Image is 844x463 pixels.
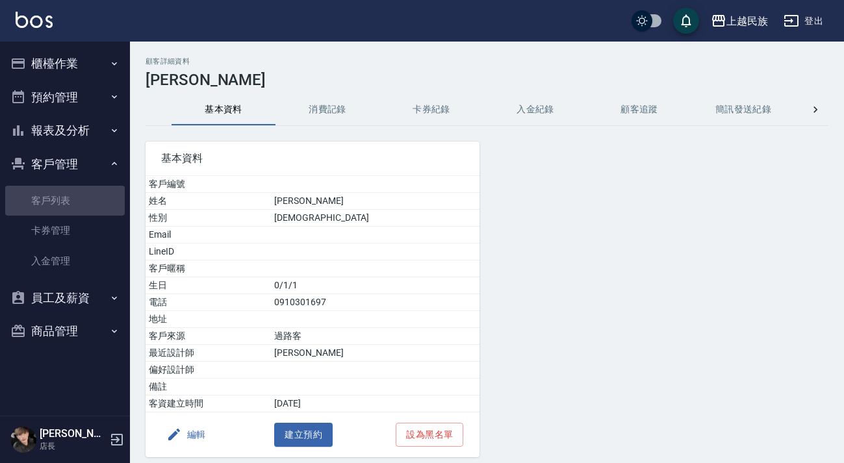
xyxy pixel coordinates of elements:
img: Person [10,427,36,453]
button: 設為黑名單 [396,423,463,447]
td: 姓名 [146,193,271,210]
button: 預約管理 [5,81,125,114]
button: 入金紀錄 [483,94,587,125]
h3: [PERSON_NAME] [146,71,828,89]
button: 簡訊發送紀錄 [691,94,795,125]
button: 櫃檯作業 [5,47,125,81]
td: [PERSON_NAME] [271,193,479,210]
button: 編輯 [161,423,211,447]
h5: [PERSON_NAME] [40,427,106,440]
td: [DATE] [271,395,479,412]
td: 0/1/1 [271,277,479,294]
td: 電話 [146,294,271,311]
td: LineID [146,244,271,260]
button: 客戶管理 [5,147,125,181]
button: 消費記錄 [275,94,379,125]
p: 店長 [40,440,106,452]
td: 地址 [146,311,271,328]
td: [PERSON_NAME] [271,345,479,362]
button: 員工及薪資 [5,281,125,315]
button: 登出 [778,9,828,33]
td: 備註 [146,379,271,395]
td: 偏好設計師 [146,362,271,379]
button: save [673,8,699,34]
button: 報表及分析 [5,114,125,147]
td: 性別 [146,210,271,227]
button: 基本資料 [172,94,275,125]
a: 客戶列表 [5,186,125,216]
button: 商品管理 [5,314,125,348]
a: 卡券管理 [5,216,125,245]
h2: 顧客詳細資料 [146,57,828,66]
td: 客戶編號 [146,176,271,193]
a: 入金管理 [5,246,125,276]
td: Email [146,227,271,244]
button: 上越民族 [706,8,773,34]
td: 客資建立時間 [146,395,271,412]
button: 卡券紀錄 [379,94,483,125]
td: 客戶來源 [146,328,271,345]
td: 客戶暱稱 [146,260,271,277]
img: Logo [16,12,53,28]
button: 顧客追蹤 [587,94,691,125]
span: 基本資料 [161,152,464,165]
td: 生日 [146,277,271,294]
td: 過路客 [271,328,479,345]
td: 0910301697 [271,294,479,311]
button: 建立預約 [274,423,333,447]
div: 上越民族 [726,13,768,29]
td: 最近設計師 [146,345,271,362]
td: [DEMOGRAPHIC_DATA] [271,210,479,227]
